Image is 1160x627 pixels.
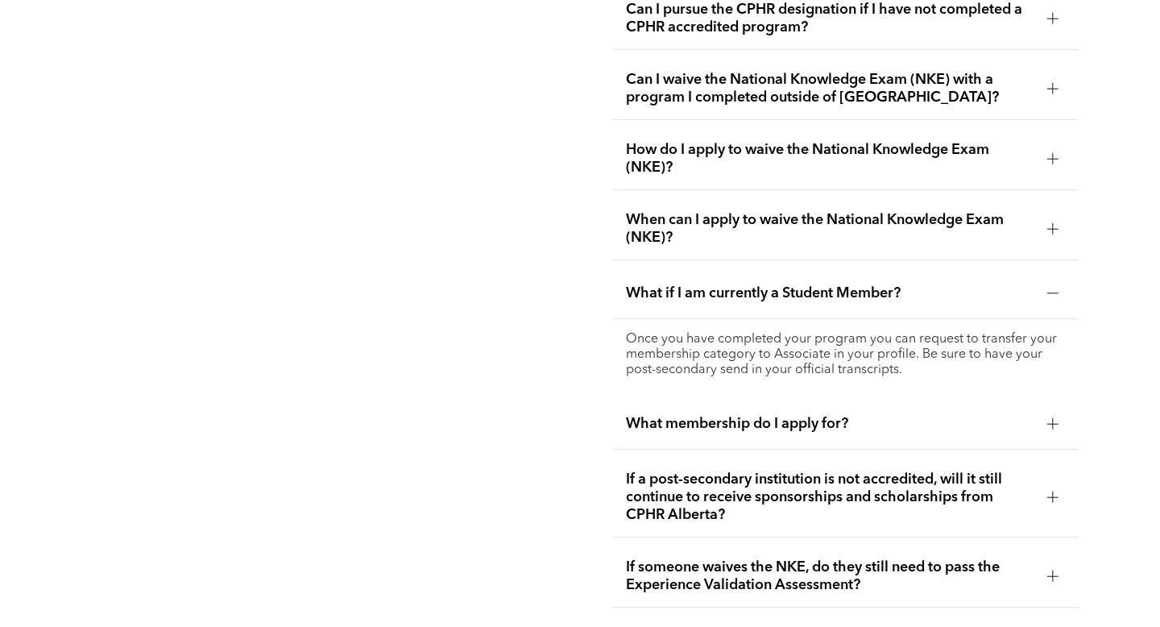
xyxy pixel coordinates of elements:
span: If someone waives the NKE, do they still need to pass the Experience Validation Assessment? [626,558,1034,594]
span: When can I apply to waive the National Knowledge Exam (NKE)? [626,211,1034,247]
span: What membership do I apply for? [626,415,1034,433]
span: What if I am currently a Student Member? [626,284,1034,302]
span: If a post-secondary institution is not accredited, will it still continue to receive sponsorships... [626,471,1034,524]
span: How do I apply to waive the National Knowledge Exam (NKE)? [626,141,1034,176]
span: Can I waive the National Knowledge Exam (NKE) with a program I completed outside of [GEOGRAPHIC_D... [626,71,1034,106]
span: Can I pursue the CPHR designation if I have not completed a CPHR accredited program? [626,1,1034,36]
p: Once you have completed your program you can request to transfer your membership category to Asso... [626,332,1064,378]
